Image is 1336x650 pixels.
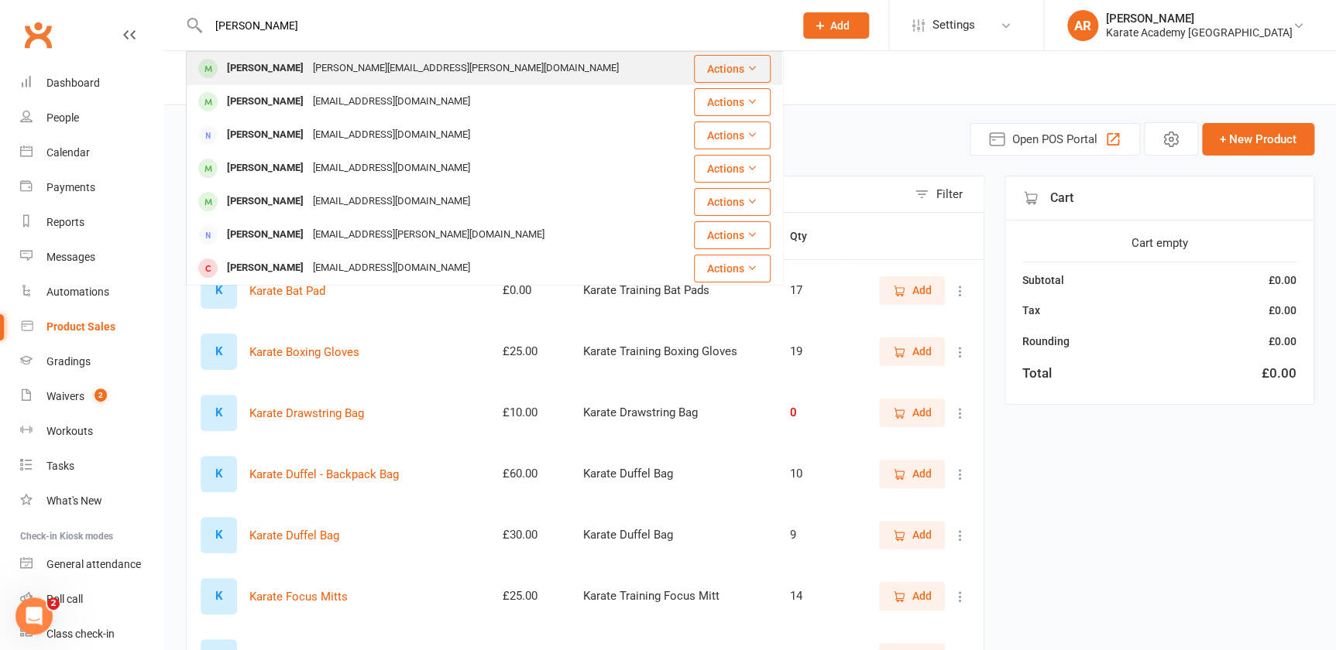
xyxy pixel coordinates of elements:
[20,240,163,275] a: Messages
[790,227,824,245] button: Qty
[907,176,984,212] button: Filter
[503,406,555,419] div: £10.00
[249,404,364,422] button: Karate Drawstring Bag
[46,460,74,472] div: Tasks
[46,286,109,298] div: Automations
[46,77,100,89] div: Dashboard
[1012,130,1097,149] span: Open POS Portal
[503,590,555,603] div: £25.00
[15,597,53,635] iframe: Intercom live chat
[222,157,308,180] div: [PERSON_NAME]
[790,590,833,603] div: 14
[879,276,945,304] button: Add
[1022,302,1040,319] div: Tax
[694,121,771,149] button: Actions
[20,582,163,617] a: Roll call
[503,529,555,542] div: £30.00
[694,55,771,83] button: Actions
[308,57,623,80] div: [PERSON_NAME][EMAIL_ADDRESS][PERSON_NAME][DOMAIN_NAME]
[222,57,308,80] div: [PERSON_NAME]
[582,529,761,542] div: Karate Duffel Bag
[249,465,399,484] button: Karate Duffel - Backpack Bag
[46,390,84,402] div: Waivers
[20,66,163,101] a: Dashboard
[20,275,163,310] a: Automations
[1269,302,1297,319] div: £0.00
[249,282,325,300] button: Karate Bat Pad
[879,399,945,426] button: Add
[20,344,163,379] a: Gradings
[694,155,771,183] button: Actions
[879,337,945,365] button: Add
[308,157,475,180] div: [EMAIL_ADDRESS][DOMAIN_NAME]
[932,8,975,43] span: Settings
[222,91,308,113] div: [PERSON_NAME]
[46,628,115,640] div: Class check-in
[1269,272,1297,289] div: £0.00
[47,597,60,610] span: 2
[1022,363,1052,384] div: Total
[201,272,237,309] div: Set product image
[222,257,308,279] div: [PERSON_NAME]
[46,425,93,437] div: Workouts
[912,404,932,421] span: Add
[222,224,308,246] div: [PERSON_NAME]
[912,282,932,299] span: Add
[970,123,1140,156] button: Open POS Portal
[803,12,869,39] button: Add
[308,224,549,246] div: [EMAIL_ADDRESS][PERSON_NAME][DOMAIN_NAME]
[201,456,237,492] div: Set product image
[503,284,555,297] div: £0.00
[222,124,308,146] div: [PERSON_NAME]
[936,185,963,204] div: Filter
[201,334,237,370] div: Set product image
[46,251,95,263] div: Messages
[46,216,84,228] div: Reports
[308,190,475,213] div: [EMAIL_ADDRESS][DOMAIN_NAME]
[1106,12,1293,26] div: [PERSON_NAME]
[582,345,761,358] div: Karate Training Boxing Gloves
[503,345,555,358] div: £25.00
[20,101,163,135] a: People
[46,181,95,193] div: Payments
[1202,123,1314,156] button: + New Product
[1269,333,1297,350] div: £0.00
[308,257,475,279] div: [EMAIL_ADDRESS][DOMAIN_NAME]
[249,587,348,606] button: Karate Focus Mitts
[790,467,833,481] div: 10
[694,221,771,249] button: Actions
[46,320,115,333] div: Product Sales
[1022,333,1070,350] div: Rounding
[912,526,932,543] span: Add
[694,88,771,116] button: Actions
[20,414,163,449] a: Workouts
[1067,10,1098,41] div: AR
[503,467,555,481] div: £60.00
[912,343,932,360] span: Add
[222,190,308,213] div: [PERSON_NAME]
[790,284,833,297] div: 17
[20,135,163,170] a: Calendar
[1262,363,1297,384] div: £0.00
[1005,176,1314,221] div: Cart
[19,15,57,54] a: Clubworx
[582,590,761,603] div: Karate Training Focus Mitt
[20,449,163,484] a: Tasks
[46,146,90,159] div: Calendar
[249,343,359,361] button: Karate Boxing Gloves
[1022,272,1064,289] div: Subtotal
[1106,26,1293,39] div: Karate Academy [GEOGRAPHIC_DATA]
[308,124,475,146] div: [EMAIL_ADDRESS][DOMAIN_NAME]
[20,170,163,205] a: Payments
[582,467,761,481] div: Karate Duffel Bag
[204,15,783,36] input: Search...
[879,460,945,487] button: Add
[790,230,824,242] span: Qty
[1022,234,1297,252] div: Cart empty
[582,406,761,419] div: Karate Drawstring Bag
[20,547,163,582] a: General attendance kiosk mode
[249,526,339,545] button: Karate Duffel Bag
[46,494,102,507] div: What's New
[46,355,91,368] div: Gradings
[790,529,833,542] div: 9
